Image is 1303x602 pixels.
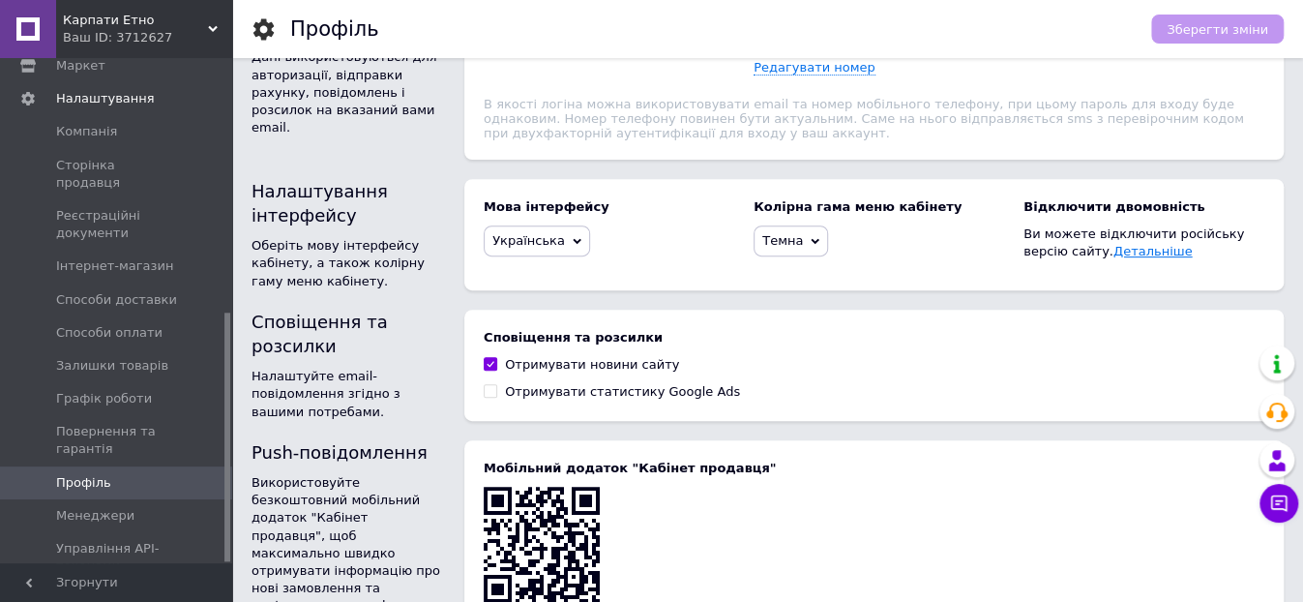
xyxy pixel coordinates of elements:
[762,233,803,248] span: Темна
[505,356,679,374] div: Отримувати новини сайту
[290,17,379,41] h1: Профіль
[492,233,565,248] span: Українська
[56,390,152,407] span: Графік роботи
[484,97,1264,140] div: В якості логіна можна використовувати email та номер мобільного телефону, при цьому пароль для вх...
[754,198,994,216] b: Колірна гама меню кабінету
[252,237,445,290] div: Оберіть мову інтерфейсу кабінету, а також колірну гаму меню кабінету.
[252,368,445,421] div: Налаштуйте email-повідомлення згідно з вашими потребами.
[484,329,1264,346] b: Сповіщення та розсилки
[56,423,179,458] span: Повернення та гарантія
[56,90,155,107] span: Налаштування
[56,207,179,242] span: Реєстраційні документи
[1259,484,1298,523] button: Чат з покупцем
[1113,244,1193,258] a: Детальніше
[252,310,445,358] div: Сповіщення та розсилки
[252,48,445,136] div: Дані використовуються для авторизації, відправки рахунку, повідомлень і розсилок на вказаний вами...
[1023,199,1204,214] span: Відключити двомовність
[56,507,134,525] span: Менеджери
[63,12,208,29] span: Карпати Етно
[484,198,725,216] b: Мова інтерфейсу
[56,540,179,575] span: Управління API-токенами
[56,257,173,275] span: Інтернет-магазин
[754,60,875,75] a: Редагувати номер
[505,383,740,401] div: Отримувати статистику Google Ads
[56,57,105,75] span: Маркет
[252,179,445,227] div: Налаштування інтерфейсу
[56,291,177,309] span: Способи доставки
[56,123,117,140] span: Компанія
[56,474,111,492] span: Профіль
[56,324,163,342] span: Способи оплати
[56,157,179,192] span: Сторінка продавця
[484,460,1264,477] b: Мобільний додаток "Кабінет продавця"
[252,440,445,465] div: Push-повідомлення
[1023,226,1244,258] span: Ви можете відключити російську версію сайту.
[63,29,232,46] div: Ваш ID: 3712627
[56,357,168,375] span: Залишки товарів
